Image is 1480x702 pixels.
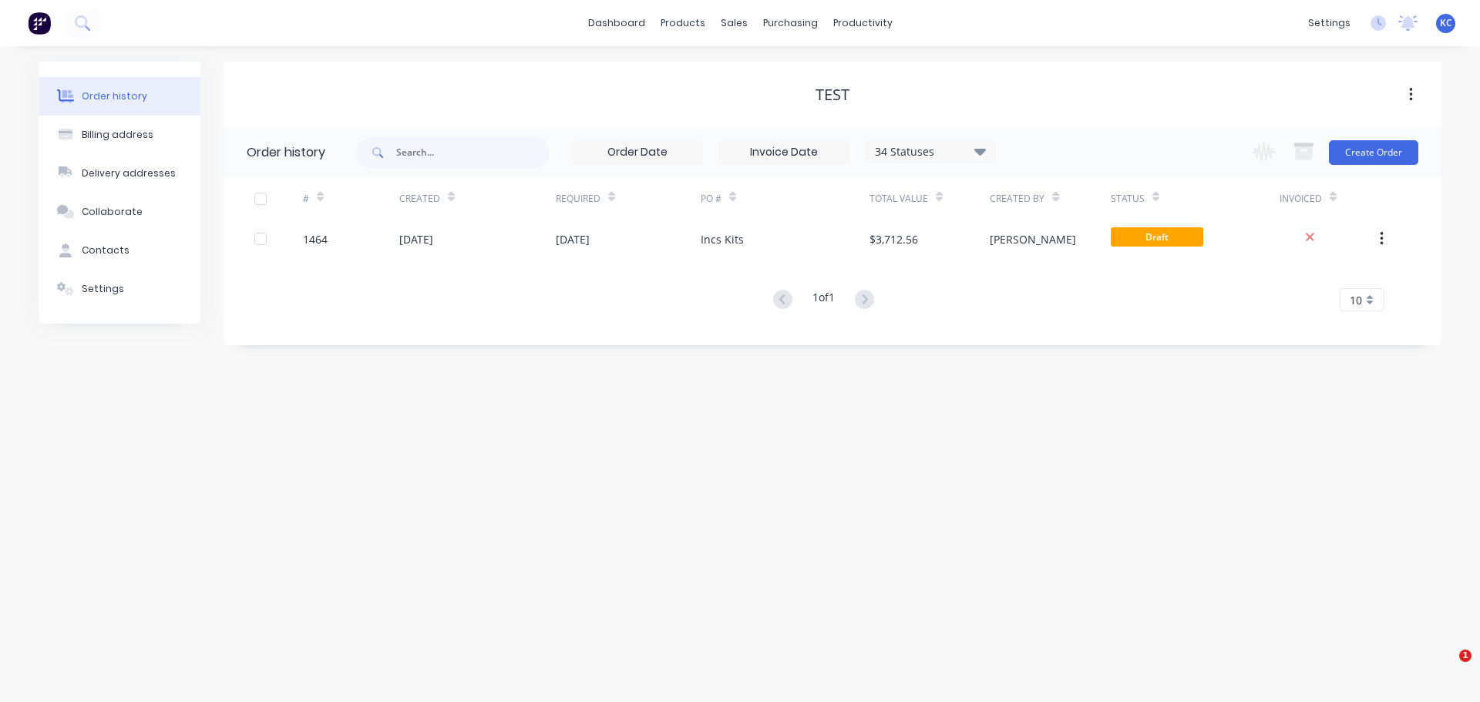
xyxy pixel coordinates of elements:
[701,192,721,206] div: PO #
[399,231,433,247] div: [DATE]
[82,205,143,219] div: Collaborate
[82,282,124,296] div: Settings
[39,270,200,308] button: Settings
[1428,650,1465,687] iframe: Intercom live chat
[1300,12,1358,35] div: settings
[247,143,325,162] div: Order history
[826,12,900,35] div: productivity
[39,193,200,231] button: Collaborate
[82,128,153,142] div: Billing address
[399,177,556,220] div: Created
[1350,292,1362,308] span: 10
[719,141,849,164] input: Invoice Date
[990,177,1110,220] div: Created By
[556,231,590,247] div: [DATE]
[701,177,869,220] div: PO #
[1280,177,1376,220] div: Invoiced
[1280,192,1322,206] div: Invoiced
[1111,227,1203,247] span: Draft
[1111,192,1145,206] div: Status
[303,231,328,247] div: 1464
[816,86,849,104] div: Test
[303,192,309,206] div: #
[39,77,200,116] button: Order history
[1329,140,1418,165] button: Create Order
[869,177,990,220] div: Total Value
[990,231,1076,247] div: [PERSON_NAME]
[82,89,147,103] div: Order history
[701,231,744,247] div: Incs Kits
[82,166,176,180] div: Delivery addresses
[39,154,200,193] button: Delivery addresses
[556,192,600,206] div: Required
[1459,650,1472,662] span: 1
[303,177,399,220] div: #
[28,12,51,35] img: Factory
[869,231,918,247] div: $3,712.56
[713,12,755,35] div: sales
[1111,177,1280,220] div: Status
[556,177,701,220] div: Required
[866,143,995,160] div: 34 Statuses
[1440,16,1452,30] span: KC
[396,137,549,168] input: Search...
[653,12,713,35] div: products
[755,12,826,35] div: purchasing
[869,192,928,206] div: Total Value
[990,192,1044,206] div: Created By
[573,141,702,164] input: Order Date
[812,289,835,311] div: 1 of 1
[580,12,653,35] a: dashboard
[39,116,200,154] button: Billing address
[399,192,440,206] div: Created
[82,244,129,257] div: Contacts
[39,231,200,270] button: Contacts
